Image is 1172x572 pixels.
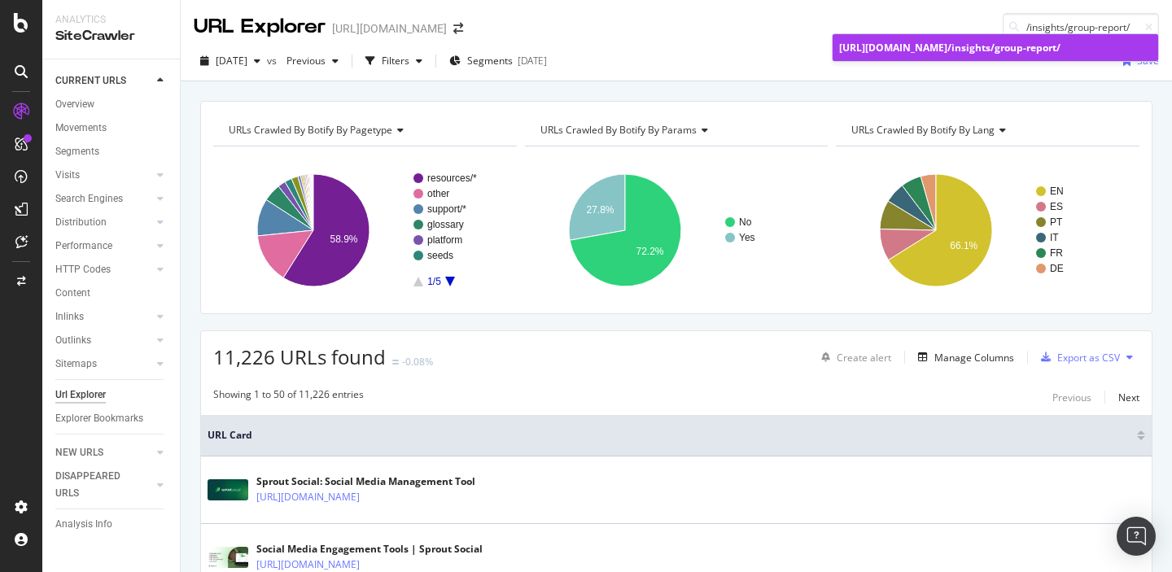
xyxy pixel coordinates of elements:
div: Inlinks [55,308,84,325]
text: No [739,216,752,228]
text: 66.1% [951,240,978,251]
text: 1/5 [427,276,441,287]
text: 27.8% [586,204,614,216]
a: Distribution [55,214,152,231]
div: [URL][DOMAIN_NAME] [332,20,447,37]
a: DISAPPEARED URLS [55,468,152,502]
span: /insights/group-report/ [947,41,1060,55]
div: Analysis Info [55,516,112,533]
text: 72.2% [636,246,663,257]
text: IT [1050,232,1059,243]
a: Overview [55,96,168,113]
a: Analysis Info [55,516,168,533]
a: NEW URLS [55,444,152,461]
a: Performance [55,238,152,255]
div: Create alert [837,351,891,365]
span: Segments [467,54,513,68]
button: [DATE] [194,48,267,74]
div: Analytics [55,13,167,27]
span: URLs Crawled By Botify By params [540,123,697,137]
div: Explorer Bookmarks [55,410,143,427]
a: Movements [55,120,168,137]
a: Inlinks [55,308,152,325]
div: Export as CSV [1057,351,1120,365]
span: 11,226 URLs found [213,343,386,370]
text: seeds [427,250,453,261]
text: EN [1050,186,1064,197]
button: Export as CSV [1034,344,1120,370]
text: platform [427,234,462,246]
span: URLs Crawled By Botify By pagetype [229,123,392,137]
div: [URL][DOMAIN_NAME] [839,41,1152,55]
a: [URL][DOMAIN_NAME]/insights/group-report/ [833,34,1158,61]
a: HTTP Codes [55,261,152,278]
div: Content [55,285,90,302]
div: NEW URLS [55,444,103,461]
div: Sprout Social: Social Media Management Tool [256,474,475,489]
a: Outlinks [55,332,152,349]
div: Segments [55,143,99,160]
div: URL Explorer [194,13,326,41]
button: Previous [280,48,345,74]
text: FR [1050,247,1063,259]
img: main image [208,479,248,500]
div: Filters [382,54,409,68]
a: Search Engines [55,190,152,207]
text: DE [1050,263,1064,274]
div: CURRENT URLS [55,72,126,90]
button: Previous [1052,387,1091,407]
a: Segments [55,143,168,160]
text: support/* [427,203,466,215]
span: Previous [280,54,326,68]
div: Open Intercom Messenger [1117,517,1156,556]
text: other [427,188,449,199]
div: DISAPPEARED URLS [55,468,138,502]
text: 58.9% [330,234,357,245]
a: Content [55,285,168,302]
span: URL Card [208,428,1133,443]
h4: URLs Crawled By Botify By lang [848,117,1125,143]
a: Visits [55,167,152,184]
button: Next [1118,387,1139,407]
a: Sitemaps [55,356,152,373]
img: main image [208,547,248,568]
a: Url Explorer [55,386,168,404]
div: Overview [55,96,94,113]
h4: URLs Crawled By Botify By params [537,117,814,143]
div: Showing 1 to 50 of 11,226 entries [213,387,364,407]
div: Social Media Engagement Tools | Sprout Social [256,542,483,557]
div: Movements [55,120,107,137]
input: Find a URL [1003,13,1159,41]
h4: URLs Crawled By Botify By pagetype [225,117,502,143]
div: Manage Columns [934,351,1014,365]
button: Create alert [815,344,891,370]
button: Segments[DATE] [443,48,553,74]
div: Sitemaps [55,356,97,373]
text: glossary [427,219,464,230]
div: -0.08% [402,355,433,369]
text: Yes [739,232,755,243]
div: Previous [1052,391,1091,404]
text: resources/* [427,172,477,184]
div: SiteCrawler [55,27,167,46]
a: Explorer Bookmarks [55,410,168,427]
div: Distribution [55,214,107,231]
div: arrow-right-arrow-left [453,23,463,34]
div: Url Explorer [55,386,106,404]
div: Visits [55,167,80,184]
span: URLs Crawled By Botify By lang [851,123,995,137]
span: vs [267,54,280,68]
img: Equal [392,360,399,365]
text: ES [1050,201,1063,212]
div: [DATE] [518,54,547,68]
div: Search Engines [55,190,123,207]
button: Filters [359,48,429,74]
div: Performance [55,238,112,255]
svg: A chart. [525,159,829,301]
svg: A chart. [836,159,1139,301]
div: A chart. [213,159,517,301]
button: Manage Columns [912,347,1014,367]
div: Outlinks [55,332,91,349]
div: HTTP Codes [55,261,111,278]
